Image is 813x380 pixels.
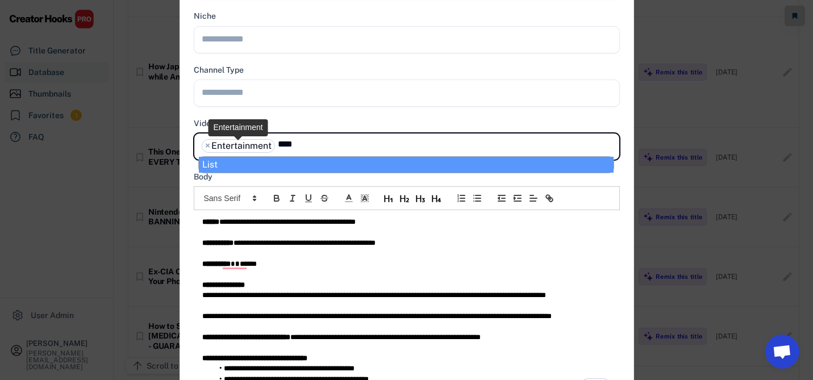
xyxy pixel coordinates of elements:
[194,172,212,182] div: Body
[202,139,275,153] li: Entertainment
[194,11,216,21] div: Niche
[199,157,614,173] li: List
[765,335,799,369] a: Open chat
[194,65,244,75] div: Channel Type
[194,118,235,128] div: Video Type
[205,141,210,151] span: ×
